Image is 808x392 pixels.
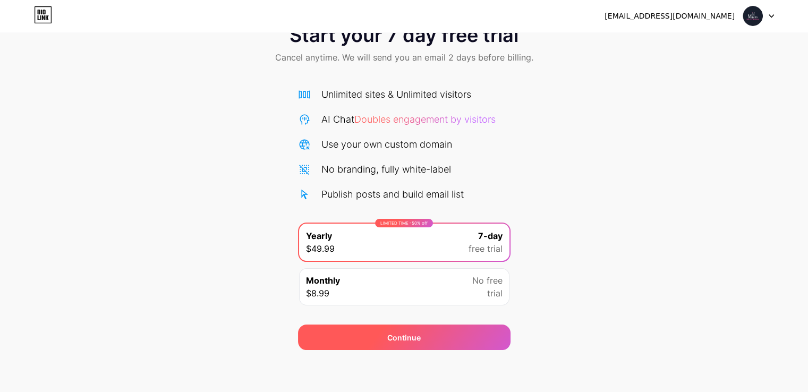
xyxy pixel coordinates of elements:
[306,242,335,255] span: $49.99
[478,229,503,242] span: 7-day
[306,287,329,300] span: $8.99
[354,114,496,125] span: Doubles engagement by visitors
[306,274,340,287] span: Monthly
[487,287,503,300] span: trial
[321,112,496,126] div: AI Chat
[743,6,763,26] img: misodessacom
[472,274,503,287] span: No free
[321,87,471,101] div: Unlimited sites & Unlimited visitors
[375,219,433,227] div: LIMITED TIME : 50% off
[387,332,421,343] div: Continue
[321,187,464,201] div: Publish posts and build email list
[306,229,332,242] span: Yearly
[321,137,452,151] div: Use your own custom domain
[275,51,533,64] span: Cancel anytime. We will send you an email 2 days before billing.
[321,162,451,176] div: No branding, fully white-label
[290,24,518,46] span: Start your 7 day free trial
[605,11,735,22] div: [EMAIL_ADDRESS][DOMAIN_NAME]
[469,242,503,255] span: free trial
